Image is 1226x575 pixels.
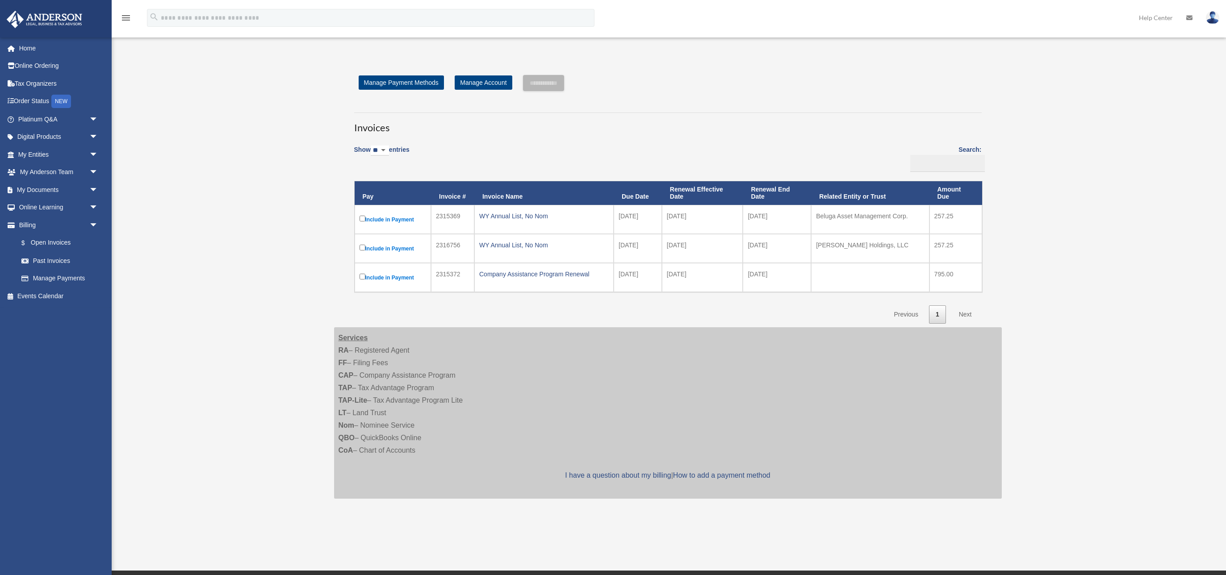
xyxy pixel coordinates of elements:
[743,234,811,263] td: [DATE]
[339,359,347,367] strong: FF
[26,237,31,249] span: $
[6,287,112,305] a: Events Calendar
[13,252,107,270] a: Past Invoices
[89,128,107,146] span: arrow_drop_down
[339,421,355,429] strong: Nom
[662,263,743,292] td: [DATE]
[929,181,982,205] th: Amount Due: activate to sort column ascending
[89,146,107,164] span: arrow_drop_down
[6,92,112,111] a: Order StatusNEW
[359,75,444,90] a: Manage Payment Methods
[929,305,946,324] a: 1
[6,181,112,199] a: My Documentsarrow_drop_down
[743,263,811,292] td: [DATE]
[355,181,431,205] th: Pay: activate to sort column descending
[479,239,609,251] div: WY Annual List, No Nom
[907,144,982,172] label: Search:
[360,272,427,283] label: Include in Payment
[89,181,107,199] span: arrow_drop_down
[339,446,353,454] strong: CoA
[6,199,112,217] a: Online Learningarrow_drop_down
[360,243,427,254] label: Include in Payment
[743,205,811,234] td: [DATE]
[479,210,609,222] div: WY Annual List, No Nom
[89,216,107,234] span: arrow_drop_down
[6,57,112,75] a: Online Ordering
[431,263,474,292] td: 2315372
[51,95,71,108] div: NEW
[431,234,474,263] td: 2316756
[339,371,354,379] strong: CAP
[149,12,159,22] i: search
[455,75,512,90] a: Manage Account
[360,245,365,250] input: Include in Payment
[339,384,352,392] strong: TAP
[371,146,389,156] select: Showentries
[614,263,662,292] td: [DATE]
[354,144,410,165] label: Show entries
[811,181,929,205] th: Related Entity or Trust: activate to sort column ascending
[6,39,112,57] a: Home
[339,334,368,342] strong: Services
[6,128,112,146] a: Digital Productsarrow_drop_down
[6,110,112,128] a: Platinum Q&Aarrow_drop_down
[360,214,427,225] label: Include in Payment
[662,181,743,205] th: Renewal Effective Date: activate to sort column ascending
[360,274,365,279] input: Include in Payment
[121,16,131,23] a: menu
[6,163,112,181] a: My Anderson Teamarrow_drop_down
[360,216,365,221] input: Include in Payment
[13,270,107,287] a: Manage Payments
[121,12,131,23] i: menu
[614,205,662,234] td: [DATE]
[662,234,743,263] td: [DATE]
[662,205,743,234] td: [DATE]
[6,146,112,163] a: My Entitiesarrow_drop_down
[929,234,982,263] td: 257.25
[474,181,614,205] th: Invoice Name: activate to sort column ascending
[431,181,474,205] th: Invoice #: activate to sort column ascending
[479,268,609,280] div: Company Assistance Program Renewal
[89,199,107,217] span: arrow_drop_down
[13,234,103,252] a: $Open Invoices
[910,155,985,172] input: Search:
[339,469,997,482] p: |
[811,234,929,263] td: [PERSON_NAME] Holdings, LLC
[614,181,662,205] th: Due Date: activate to sort column ascending
[334,327,1002,499] div: – Registered Agent – Filing Fees – Company Assistance Program – Tax Advantage Program – Tax Advan...
[339,434,355,442] strong: QBO
[339,396,368,404] strong: TAP-Lite
[929,205,982,234] td: 257.25
[929,263,982,292] td: 795.00
[673,471,770,479] a: How to add a payment method
[614,234,662,263] td: [DATE]
[431,205,474,234] td: 2315369
[952,305,979,324] a: Next
[6,75,112,92] a: Tax Organizers
[743,181,811,205] th: Renewal End Date: activate to sort column ascending
[339,346,349,354] strong: RA
[89,110,107,129] span: arrow_drop_down
[89,163,107,182] span: arrow_drop_down
[887,305,925,324] a: Previous
[4,11,85,28] img: Anderson Advisors Platinum Portal
[1206,11,1219,24] img: User Pic
[339,409,347,417] strong: LT
[354,112,982,135] h3: Invoices
[565,471,671,479] a: I have a question about my billing
[6,216,107,234] a: Billingarrow_drop_down
[811,205,929,234] td: Beluga Asset Management Corp.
